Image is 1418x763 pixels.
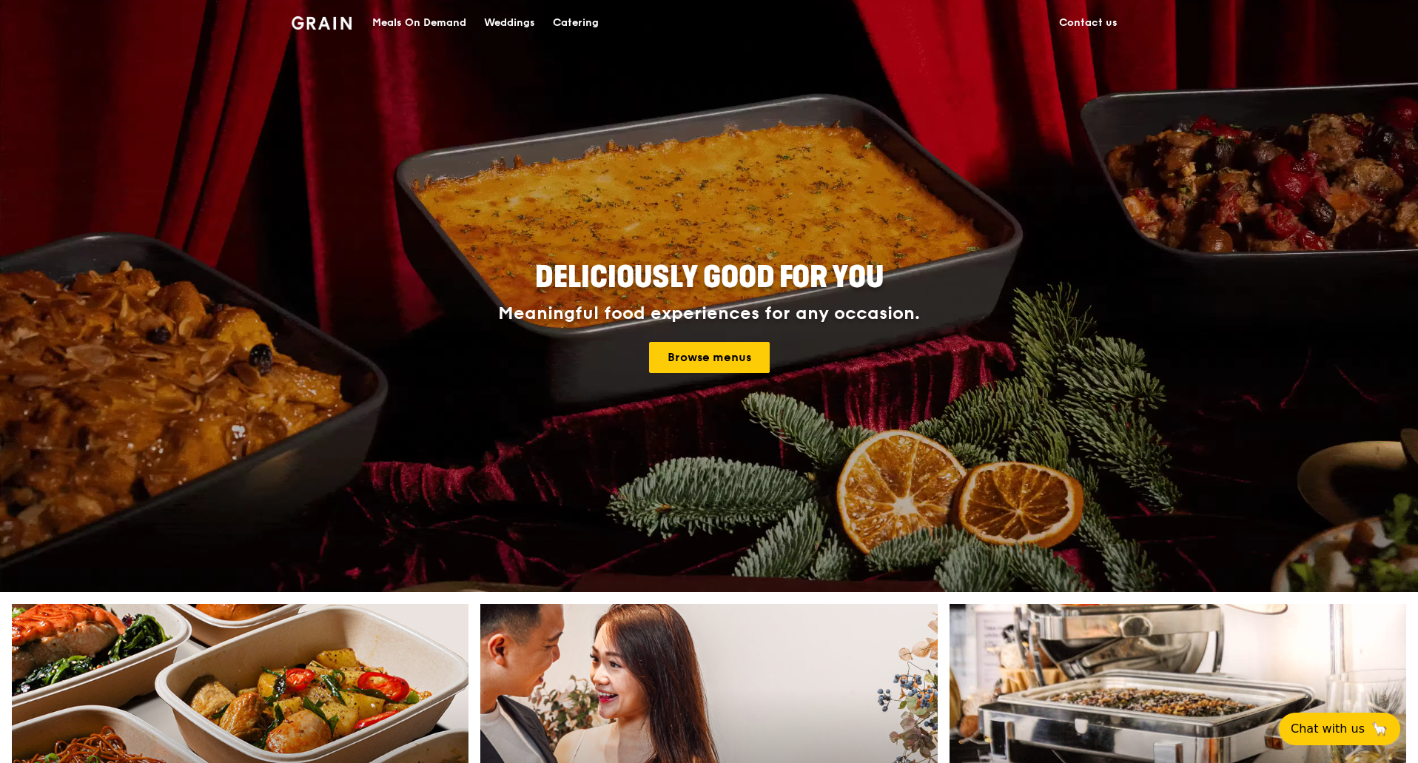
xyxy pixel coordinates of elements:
a: Catering [544,1,608,45]
a: Browse menus [649,342,770,373]
div: Meaningful food experiences for any occasion. [443,303,975,324]
a: Contact us [1050,1,1126,45]
span: Deliciously good for you [535,260,884,295]
div: Weddings [484,1,535,45]
img: Grain [292,16,352,30]
span: 🦙 [1371,720,1388,738]
a: Weddings [475,1,544,45]
button: Chat with us🦙 [1279,713,1400,745]
span: Chat with us [1291,720,1365,738]
div: Catering [553,1,599,45]
div: Meals On Demand [372,1,466,45]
